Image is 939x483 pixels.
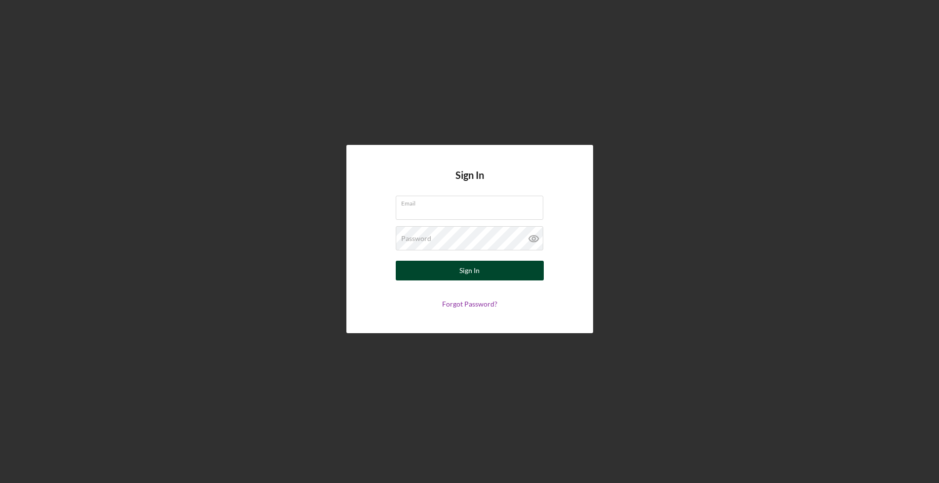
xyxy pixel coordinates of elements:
h4: Sign In [455,170,484,196]
label: Password [401,235,431,242]
a: Forgot Password? [442,300,497,308]
label: Email [401,196,543,207]
button: Sign In [396,261,544,280]
div: Sign In [459,261,480,280]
